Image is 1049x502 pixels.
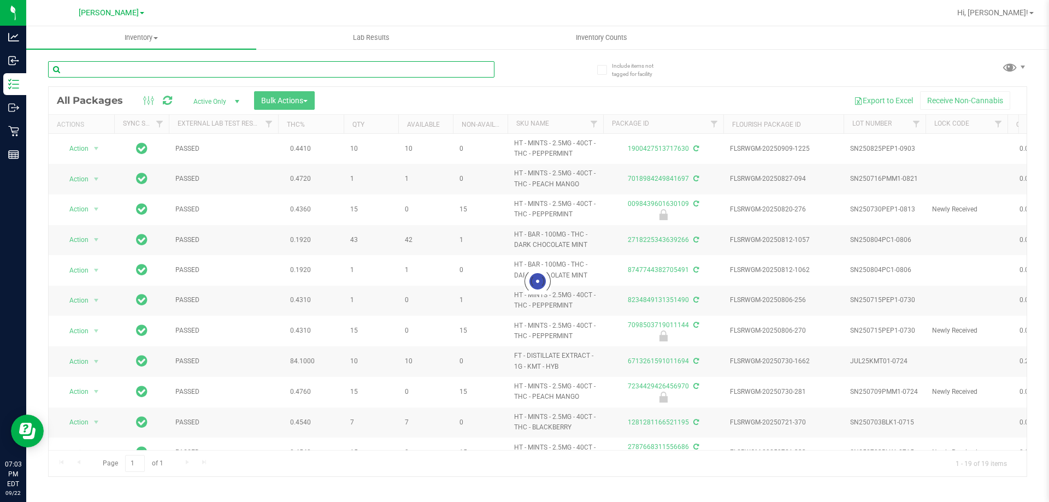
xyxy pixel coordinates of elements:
iframe: Resource center [11,415,44,447]
p: 09/22 [5,489,21,497]
span: [PERSON_NAME] [79,8,139,17]
p: 07:03 PM EDT [5,459,21,489]
span: Lab Results [338,33,404,43]
inline-svg: Inbound [8,55,19,66]
a: Inventory Counts [486,26,716,49]
inline-svg: Outbound [8,102,19,113]
a: Inventory [26,26,256,49]
input: Search Package ID, Item Name, SKU, Lot or Part Number... [48,61,494,78]
inline-svg: Retail [8,126,19,137]
inline-svg: Reports [8,149,19,160]
span: Hi, [PERSON_NAME]! [957,8,1028,17]
a: Lab Results [256,26,486,49]
span: Inventory [26,33,256,43]
inline-svg: Inventory [8,79,19,90]
inline-svg: Analytics [8,32,19,43]
span: Inventory Counts [561,33,642,43]
span: Include items not tagged for facility [612,62,667,78]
